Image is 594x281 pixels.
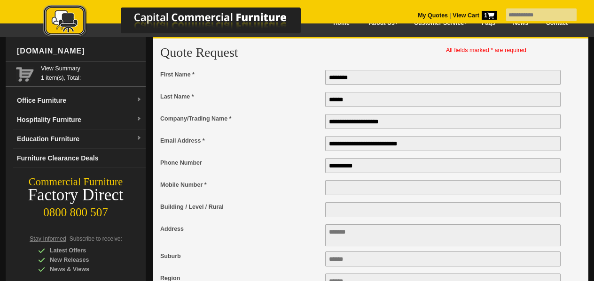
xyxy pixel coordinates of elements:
[325,224,561,246] textarea: Address
[136,116,142,122] img: dropdown
[160,136,320,145] span: Email Address *
[325,70,561,85] input: First Name *
[41,64,142,81] span: 1 item(s), Total:
[325,92,561,107] input: Last Name *
[6,189,146,202] div: Factory Direct
[160,46,438,60] h2: Quote Request
[13,110,146,129] a: Hospitality Furnituredropdown
[325,202,561,217] input: Building / Level / Rural
[160,180,320,190] span: Mobile Number *
[41,64,142,73] a: View Summary
[160,92,320,101] span: Last Name *
[446,47,526,53] span: All fields marked * are required
[160,251,320,261] span: Suburb
[136,136,142,141] img: dropdown
[325,158,561,173] input: Phone Number
[160,224,320,234] span: Address
[325,136,561,151] input: Email Address *
[13,129,146,149] a: Education Furnituredropdown
[325,251,561,266] input: Suburb
[160,158,320,167] span: Phone Number
[38,265,127,274] div: News & Views
[418,12,448,19] a: My Quotes
[17,5,346,42] a: Capital Commercial Furniture Logo
[451,12,497,19] a: View Cart1
[136,97,142,103] img: dropdown
[38,255,127,265] div: New Releases
[13,91,146,110] a: Office Furnituredropdown
[325,180,561,195] input: Mobile Number *
[453,12,497,19] strong: View Cart
[6,175,146,189] div: Commercial Furniture
[482,11,497,20] span: 1
[17,5,346,39] img: Capital Commercial Furniture Logo
[325,114,561,129] input: Company/Trading Name *
[160,202,320,212] span: Building / Level / Rural
[13,37,146,65] div: [DOMAIN_NAME]
[160,70,320,79] span: First Name *
[13,149,146,168] a: Furniture Clearance Deals
[70,235,122,242] span: Subscribe to receive:
[30,235,66,242] span: Stay Informed
[6,201,146,219] div: 0800 800 507
[38,246,127,255] div: Latest Offers
[160,114,320,123] span: Company/Trading Name *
